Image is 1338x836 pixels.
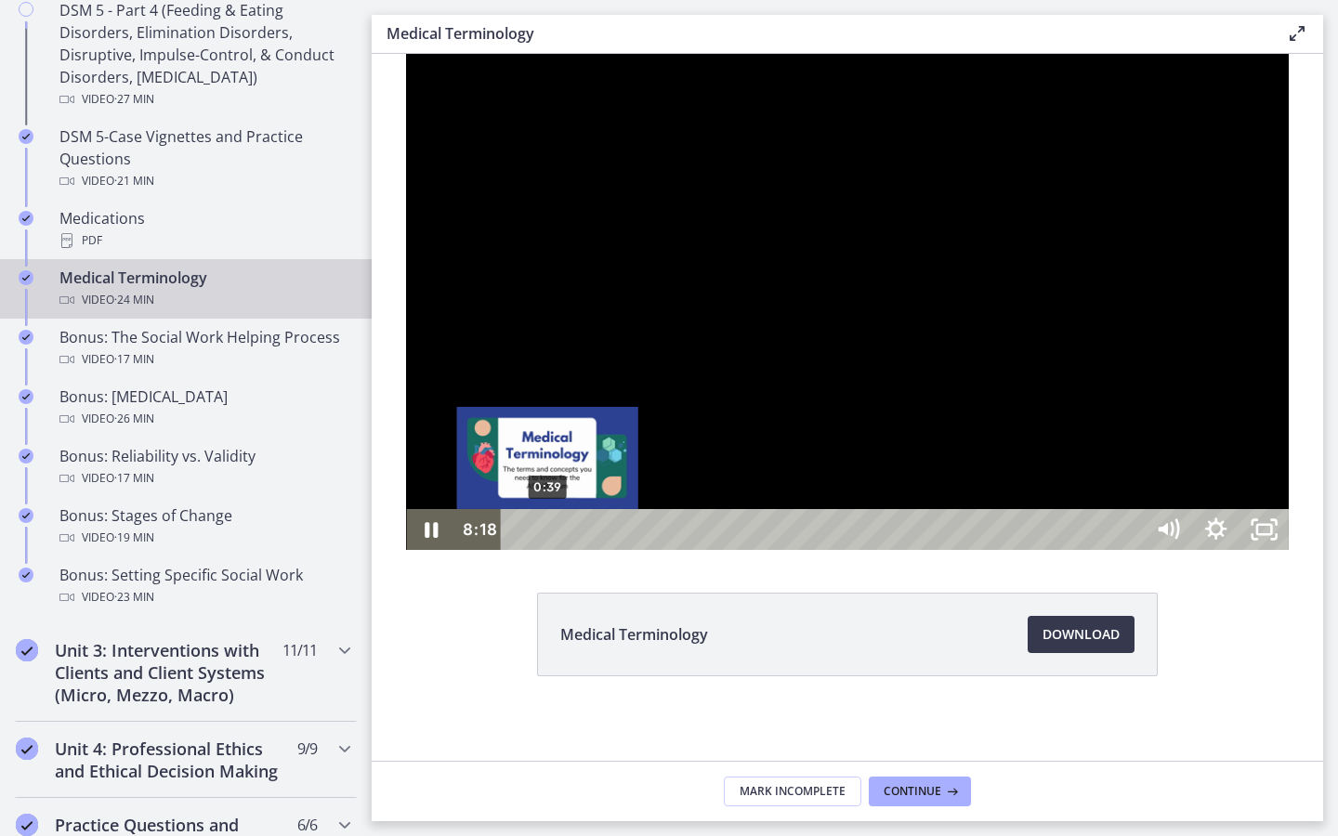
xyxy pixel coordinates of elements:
[59,207,349,252] div: Medications
[869,455,917,496] button: Unfullscreen
[740,784,846,799] span: Mark Incomplete
[59,170,349,192] div: Video
[387,22,1256,45] h3: Medical Terminology
[55,639,282,706] h2: Unit 3: Interventions with Clients and Client Systems (Micro, Mezzo, Macro)
[114,170,154,192] span: · 21 min
[1043,623,1120,646] span: Download
[560,623,708,646] span: Medical Terminology
[372,54,1323,550] iframe: Video Lesson
[59,408,349,430] div: Video
[114,527,154,549] span: · 19 min
[772,455,820,496] button: Mute
[59,445,349,490] div: Bonus: Reliability vs. Validity
[884,784,941,799] span: Continue
[59,467,349,490] div: Video
[59,348,349,371] div: Video
[55,738,282,782] h2: Unit 4: Professional Ethics and Ethical Decision Making
[19,211,33,226] i: Completed
[19,389,33,404] i: Completed
[59,564,349,608] div: Bonus: Setting Specific Social Work
[59,267,349,311] div: Medical Terminology
[114,289,154,311] span: · 24 min
[1028,616,1135,653] a: Download
[114,348,154,371] span: · 17 min
[19,330,33,345] i: Completed
[19,568,33,582] i: Completed
[114,408,154,430] span: · 26 min
[59,326,349,371] div: Bonus: The Social Work Helping Process
[16,814,38,836] i: Completed
[114,88,154,111] span: · 27 min
[114,586,154,608] span: · 23 min
[59,527,349,549] div: Video
[820,455,869,496] button: Show settings menu
[297,814,317,836] span: 6 / 6
[19,449,33,464] i: Completed
[16,639,38,661] i: Completed
[59,229,349,252] div: PDF
[724,777,861,806] button: Mark Incomplete
[59,289,349,311] div: Video
[19,129,33,144] i: Completed
[59,586,349,608] div: Video
[59,385,349,430] div: Bonus: [MEDICAL_DATA]
[59,88,349,111] div: Video
[59,504,349,549] div: Bonus: Stages of Change
[282,639,317,661] span: 11 / 11
[59,125,349,192] div: DSM 5-Case Vignettes and Practice Questions
[869,777,971,806] button: Continue
[19,508,33,523] i: Completed
[19,270,33,285] i: Completed
[114,467,154,490] span: · 17 min
[297,738,317,760] span: 9 / 9
[16,738,38,760] i: Completed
